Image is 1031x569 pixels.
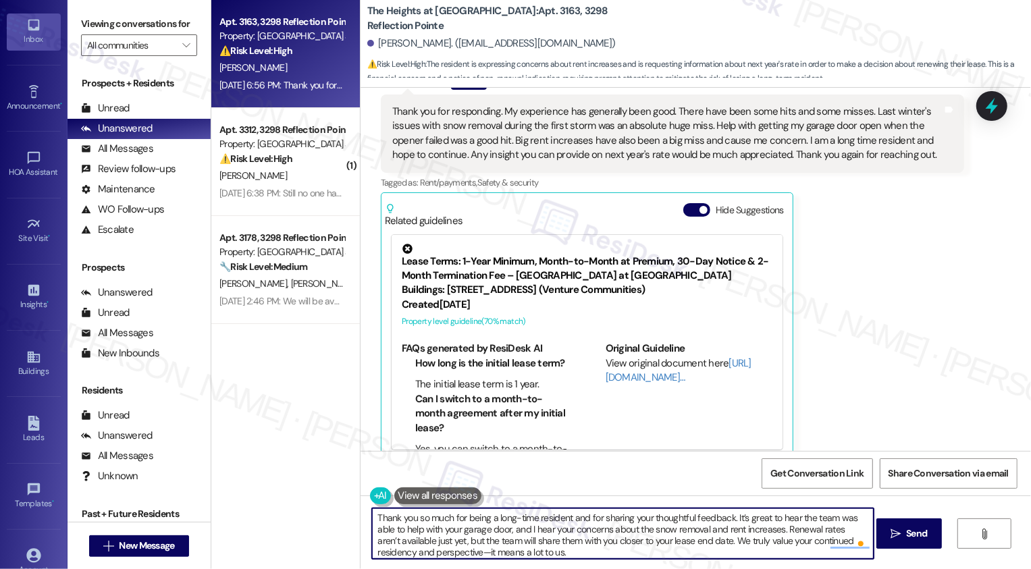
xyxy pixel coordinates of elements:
[81,408,130,423] div: Unread
[906,526,927,541] span: Send
[367,4,637,33] b: The Heights at [GEOGRAPHIC_DATA]: Apt. 3163, 3298 Reflection Pointe
[606,356,751,384] a: [URL][DOMAIN_NAME]…
[81,286,153,300] div: Unanswered
[81,346,159,360] div: New Inbounds
[81,429,153,443] div: Unanswered
[415,442,569,500] li: Yes, you can switch to a month-to-month agreement after completing your 1-year lease, but there w...
[68,261,211,275] div: Prospects
[876,518,942,549] button: Send
[219,137,344,151] div: Property: [GEOGRAPHIC_DATA] at [GEOGRAPHIC_DATA]
[290,277,358,290] span: [PERSON_NAME]
[87,34,176,56] input: All communities
[392,105,943,163] div: Thank you for responding. My experience has generally been good. There have been some hits and so...
[119,539,174,553] span: New Message
[889,466,1009,481] span: Share Conversation via email
[606,342,685,355] b: Original Guideline
[402,244,772,298] div: Lease Terms: 1-Year Minimum, Month-to-Month at Premium, 30-Day Notice & 2-Month Termination Fee –...
[381,173,964,192] div: Tagged as:
[219,153,292,165] strong: ⚠️ Risk Level: High
[81,101,130,115] div: Unread
[372,508,874,559] textarea: To enrich screen reader interactions, please activate Accessibility in Grammarly extension settings
[762,458,872,489] button: Get Conversation Link
[7,13,61,50] a: Inbox
[367,59,425,70] strong: ⚠️ Risk Level: High
[367,36,616,51] div: [PERSON_NAME]. ([EMAIL_ADDRESS][DOMAIN_NAME])
[477,177,539,188] span: Safety & security
[402,315,772,329] div: Property level guideline ( 70 % match)
[81,13,197,34] label: Viewing conversations for
[81,162,176,176] div: Review follow-ups
[219,277,291,290] span: [PERSON_NAME]
[402,342,542,355] b: FAQs generated by ResiDesk AI
[367,57,1031,86] span: : The resident is expressing concerns about rent increases and is requesting information about ne...
[81,469,138,483] div: Unknown
[7,478,61,514] a: Templates •
[219,29,344,43] div: Property: [GEOGRAPHIC_DATA] at [GEOGRAPHIC_DATA]
[52,497,54,506] span: •
[606,356,772,385] div: View original document here
[219,15,344,29] div: Apt. 3163, 3298 Reflection Pointe
[979,529,989,539] i: 
[103,541,113,551] i: 
[219,45,292,57] strong: ⚠️ Risk Level: High
[415,392,569,435] li: Can I switch to a month-to-month agreement after my initial lease?
[420,177,477,188] span: Rent/payments ,
[219,169,287,182] span: [PERSON_NAME]
[219,61,287,74] span: [PERSON_NAME]
[81,182,155,196] div: Maintenance
[7,213,61,249] a: Site Visit •
[7,146,61,183] a: HOA Assistant
[219,245,344,259] div: Property: [GEOGRAPHIC_DATA] at [GEOGRAPHIC_DATA]
[385,203,463,228] div: Related guidelines
[81,326,153,340] div: All Messages
[81,306,130,320] div: Unread
[415,356,569,371] li: How long is the initial lease term?
[891,529,901,539] i: 
[49,232,51,241] span: •
[716,203,784,217] label: Hide Suggestions
[880,458,1017,489] button: Share Conversation via email
[7,279,61,315] a: Insights •
[81,449,153,463] div: All Messages
[219,261,307,273] strong: 🔧 Risk Level: Medium
[7,412,61,448] a: Leads
[415,377,569,391] li: The initial lease term is 1 year.
[182,40,190,51] i: 
[68,76,211,90] div: Prospects + Residents
[81,142,153,156] div: All Messages
[81,121,153,136] div: Unanswered
[47,298,49,307] span: •
[770,466,864,481] span: Get Conversation Link
[402,298,772,312] div: Created [DATE]
[89,535,189,557] button: New Message
[219,231,344,245] div: Apt. 3178, 3298 Reflection Pointe
[219,295,400,307] div: [DATE] 2:46 PM: We will be available until 5 pm
[68,383,211,398] div: Residents
[68,507,211,521] div: Past + Future Residents
[219,123,344,137] div: Apt. 3312, 3298 Reflection Pointe
[81,202,164,217] div: WO Follow-ups
[60,99,62,109] span: •
[7,346,61,382] a: Buildings
[81,223,134,237] div: Escalate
